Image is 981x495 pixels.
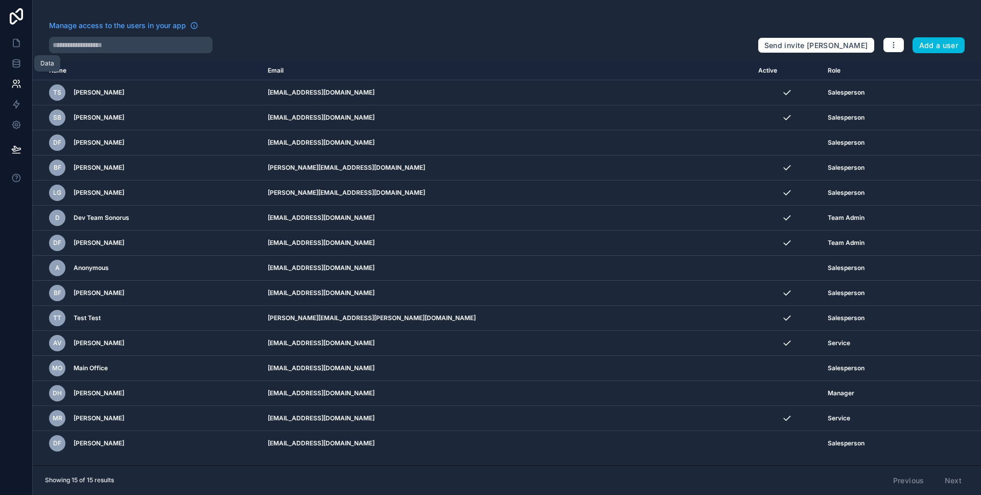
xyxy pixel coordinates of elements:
[74,164,124,172] span: [PERSON_NAME]
[828,414,850,422] span: Service
[53,314,61,322] span: TT
[262,406,752,431] td: [EMAIL_ADDRESS][DOMAIN_NAME]
[74,239,124,247] span: [PERSON_NAME]
[822,61,931,80] th: Role
[53,139,61,147] span: DF
[262,105,752,130] td: [EMAIL_ADDRESS][DOMAIN_NAME]
[52,364,62,372] span: MO
[262,381,752,406] td: [EMAIL_ADDRESS][DOMAIN_NAME]
[74,339,124,347] span: [PERSON_NAME]
[828,339,850,347] span: Service
[752,61,822,80] th: Active
[55,264,60,272] span: A
[53,439,61,447] span: DF
[53,114,61,122] span: SB
[53,339,62,347] span: AV
[262,80,752,105] td: [EMAIL_ADDRESS][DOMAIN_NAME]
[53,239,61,247] span: DF
[262,331,752,356] td: [EMAIL_ADDRESS][DOMAIN_NAME]
[828,114,865,122] span: Salesperson
[74,88,124,97] span: [PERSON_NAME]
[262,431,752,456] td: [EMAIL_ADDRESS][DOMAIN_NAME]
[828,139,865,147] span: Salesperson
[828,289,865,297] span: Salesperson
[45,476,114,484] span: Showing 15 of 15 results
[33,61,262,80] th: Name
[828,364,865,372] span: Salesperson
[74,389,124,397] span: [PERSON_NAME]
[828,214,865,222] span: Team Admin
[74,189,124,197] span: [PERSON_NAME]
[54,289,61,297] span: BF
[49,20,186,31] span: Manage access to the users in your app
[262,281,752,306] td: [EMAIL_ADDRESS][DOMAIN_NAME]
[828,439,865,447] span: Salesperson
[262,181,752,206] td: [PERSON_NAME][EMAIL_ADDRESS][DOMAIN_NAME]
[262,206,752,231] td: [EMAIL_ADDRESS][DOMAIN_NAME]
[53,389,62,397] span: DH
[262,61,752,80] th: Email
[33,61,981,465] div: scrollable content
[53,414,62,422] span: MR
[758,37,875,54] button: Send invite [PERSON_NAME]
[828,389,854,397] span: Manager
[262,231,752,256] td: [EMAIL_ADDRESS][DOMAIN_NAME]
[262,256,752,281] td: [EMAIL_ADDRESS][DOMAIN_NAME]
[74,364,108,372] span: Main Office
[828,314,865,322] span: Salesperson
[262,130,752,155] td: [EMAIL_ADDRESS][DOMAIN_NAME]
[828,164,865,172] span: Salesperson
[53,88,61,97] span: TS
[828,88,865,97] span: Salesperson
[49,20,198,31] a: Manage access to the users in your app
[74,139,124,147] span: [PERSON_NAME]
[74,289,124,297] span: [PERSON_NAME]
[828,189,865,197] span: Salesperson
[828,264,865,272] span: Salesperson
[74,439,124,447] span: [PERSON_NAME]
[74,114,124,122] span: [PERSON_NAME]
[913,37,965,54] button: Add a user
[55,214,60,222] span: D
[53,189,61,197] span: LG
[828,239,865,247] span: Team Admin
[74,314,101,322] span: Test Test
[74,414,124,422] span: [PERSON_NAME]
[74,214,129,222] span: Dev Team Sonorus
[40,59,54,67] div: Data
[262,155,752,181] td: [PERSON_NAME][EMAIL_ADDRESS][DOMAIN_NAME]
[54,164,61,172] span: BF
[262,306,752,331] td: [PERSON_NAME][EMAIL_ADDRESS][PERSON_NAME][DOMAIN_NAME]
[262,356,752,381] td: [EMAIL_ADDRESS][DOMAIN_NAME]
[74,264,109,272] span: Anonymous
